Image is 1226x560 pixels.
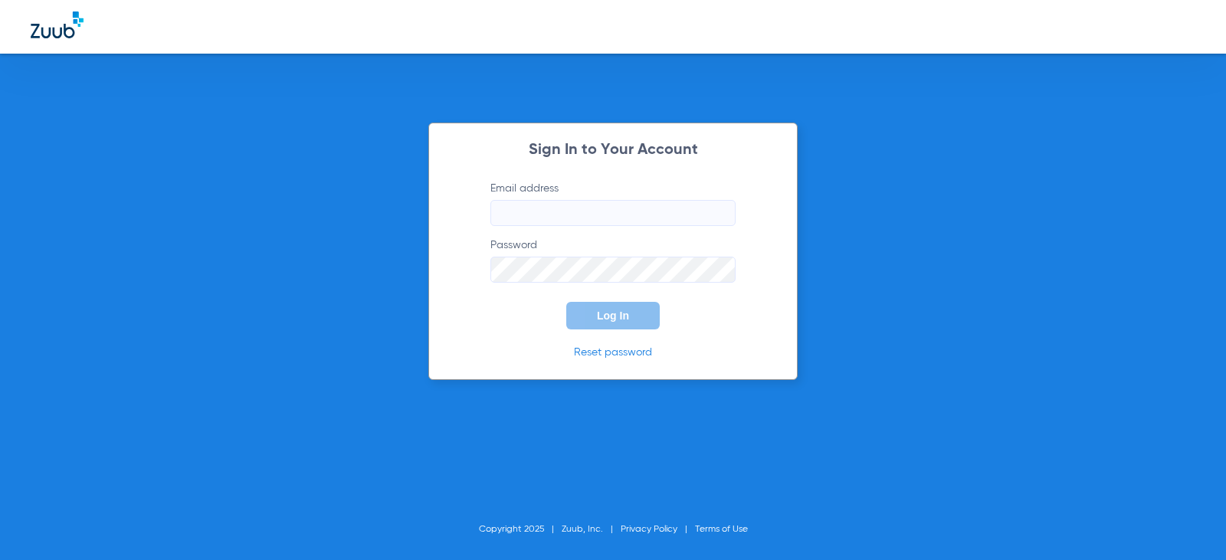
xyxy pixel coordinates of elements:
[562,522,621,537] li: Zuub, Inc.
[490,200,736,226] input: Email address
[695,525,748,534] a: Terms of Use
[467,142,759,158] h2: Sign In to Your Account
[479,522,562,537] li: Copyright 2025
[490,257,736,283] input: Password
[31,11,84,38] img: Zuub Logo
[574,347,652,358] a: Reset password
[597,309,629,322] span: Log In
[566,302,660,329] button: Log In
[490,181,736,226] label: Email address
[490,237,736,283] label: Password
[621,525,677,534] a: Privacy Policy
